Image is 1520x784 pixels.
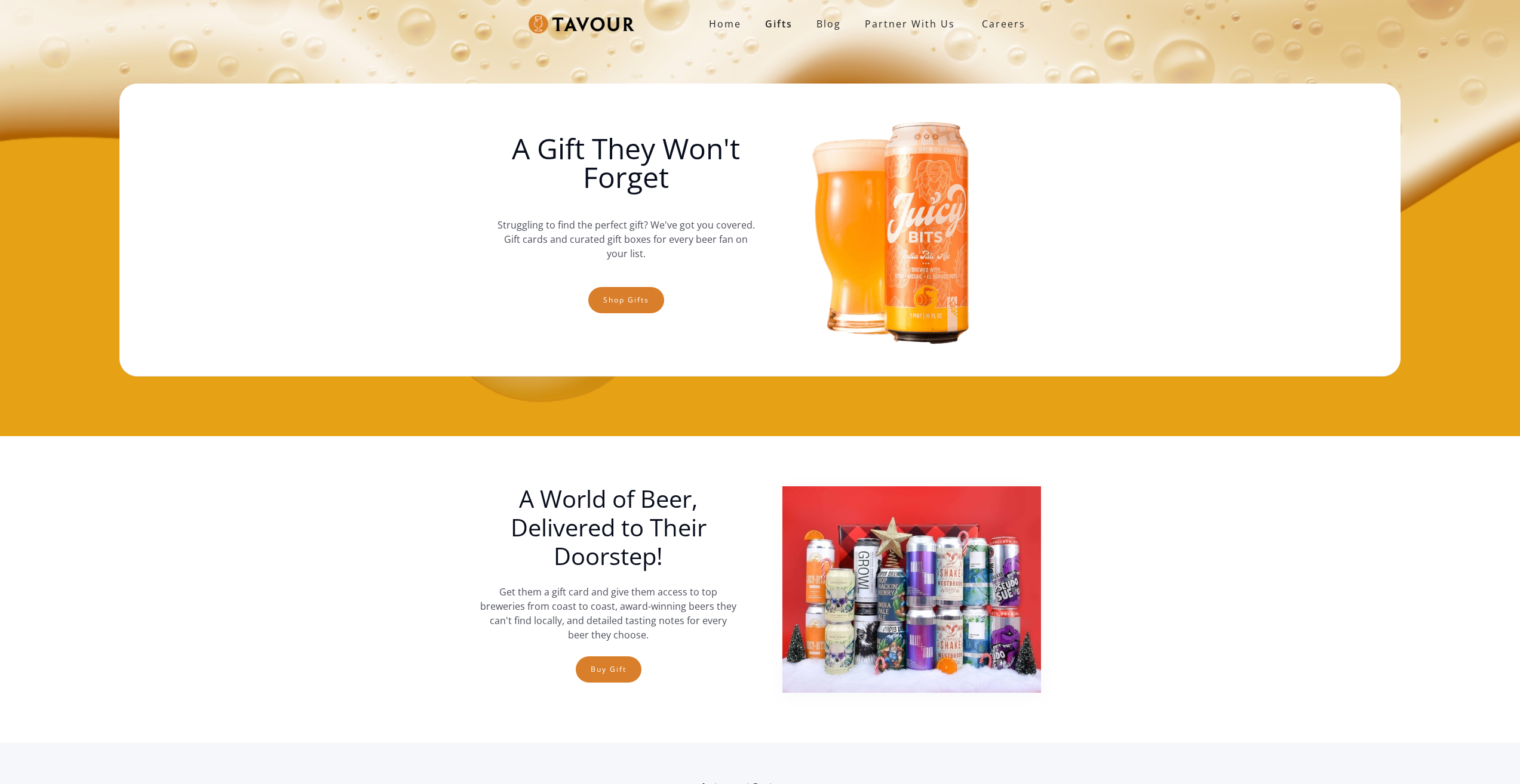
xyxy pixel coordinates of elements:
strong: Home [709,17,741,30]
a: Home [697,12,753,36]
a: Buy Gift [576,656,641,683]
a: Blog [804,12,853,36]
h1: A World of Beer, Delivered to Their Doorstep! [480,484,738,570]
a: Gifts [753,12,804,36]
a: Shop gifts [588,287,664,313]
p: Struggling to find the perfect gift? We've got you covered. Gift cards and curated gift boxes for... [497,206,755,273]
p: Get them a gift card and give them access to top breweries from coast to coast, award-winning bee... [480,585,738,642]
h1: A Gift They Won't Forget [497,134,755,192]
strong: Careers [982,12,1025,36]
a: Careers [967,7,1034,41]
a: partner with us [853,12,967,36]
